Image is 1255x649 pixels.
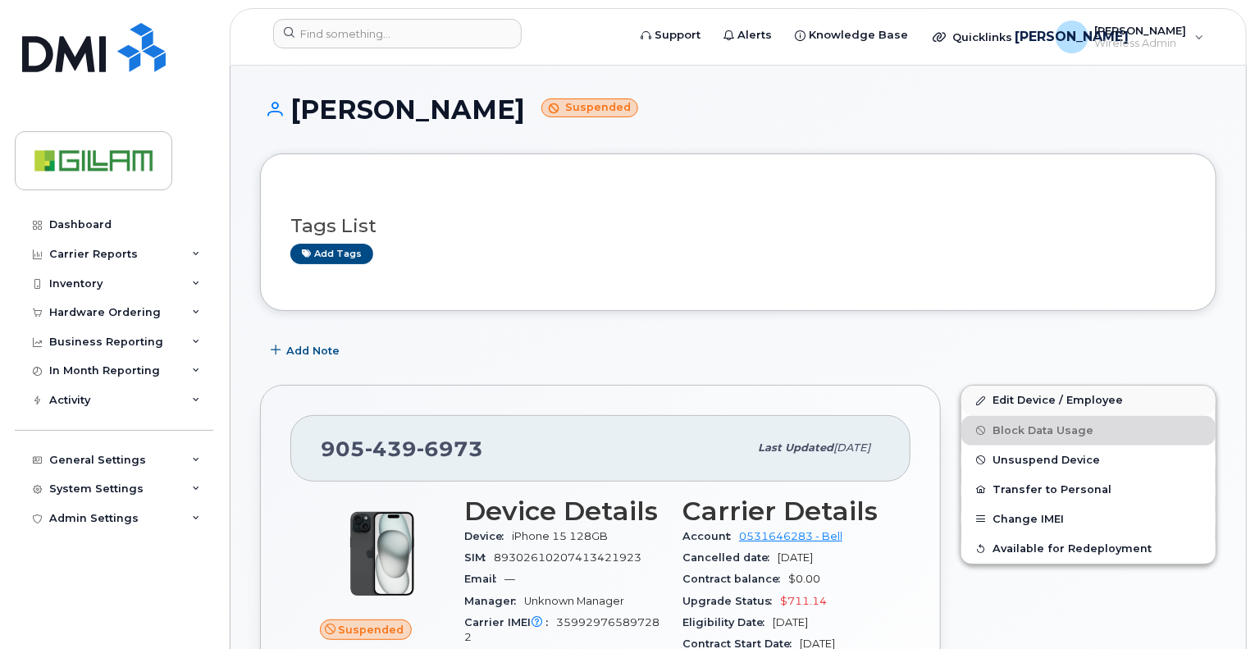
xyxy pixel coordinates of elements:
span: Email [464,573,504,585]
a: Add tags [290,244,373,264]
button: Change IMEI [961,505,1216,534]
span: Upgrade Status [682,595,780,607]
span: Manager [464,595,524,607]
span: 905 [321,436,483,461]
span: $711.14 [780,595,827,607]
span: iPhone 15 128GB [512,530,608,542]
img: iPhone_15_Black.png [333,505,431,603]
span: [DATE] [773,616,808,628]
span: Account [682,530,739,542]
span: Cancelled date [682,551,778,564]
span: — [504,573,515,585]
span: [DATE] [778,551,813,564]
span: Add Note [286,343,340,359]
button: Block Data Usage [961,416,1216,446]
span: SIM [464,551,494,564]
span: Contract balance [682,573,788,585]
h3: Tags List [290,216,1186,236]
a: 0531646283 - Bell [739,530,842,542]
span: Carrier IMEI [464,616,556,628]
span: 439 [365,436,417,461]
h1: [PERSON_NAME] [260,95,1216,124]
span: Suspended [339,622,404,638]
span: $0.00 [788,573,820,585]
h3: Device Details [464,496,663,526]
span: 6973 [417,436,483,461]
span: 359929765897282 [464,616,659,643]
button: Unsuspend Device [961,446,1216,475]
span: Device [464,530,512,542]
a: Edit Device / Employee [961,386,1216,415]
span: 89302610207413421923 [494,551,641,564]
span: Last updated [758,441,833,454]
span: Unknown Manager [524,595,624,607]
button: Transfer to Personal [961,475,1216,505]
span: [DATE] [833,441,870,454]
span: Unsuspend Device [993,454,1100,466]
button: Add Note [260,336,354,365]
h3: Carrier Details [682,496,881,526]
button: Available for Redeployment [961,534,1216,564]
span: Eligibility Date [682,616,773,628]
span: Available for Redeployment [993,542,1152,555]
small: Suspended [541,98,638,117]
